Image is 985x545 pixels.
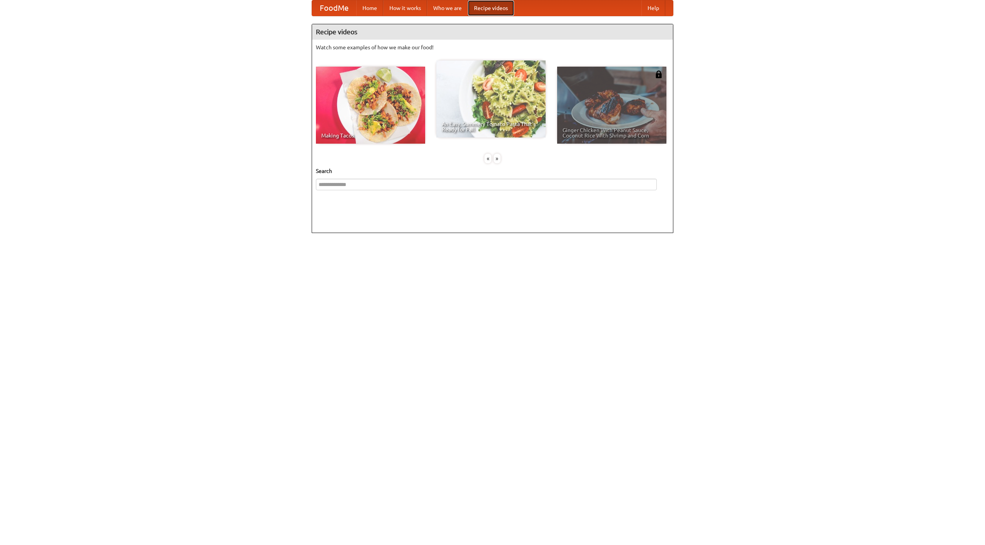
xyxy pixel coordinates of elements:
span: An Easy, Summery Tomato Pasta That's Ready for Fall [442,121,540,132]
h5: Search [316,167,669,175]
p: Watch some examples of how we make our food! [316,44,669,51]
a: How it works [383,0,427,16]
a: Home [356,0,383,16]
h4: Recipe videos [312,24,673,40]
a: Recipe videos [468,0,514,16]
div: » [494,154,501,163]
a: Making Tacos [316,67,425,144]
div: « [484,154,491,163]
img: 483408.png [655,70,663,78]
a: Who we are [427,0,468,16]
a: FoodMe [312,0,356,16]
a: Help [641,0,665,16]
a: An Easy, Summery Tomato Pasta That's Ready for Fall [436,60,546,138]
span: Making Tacos [321,133,420,138]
